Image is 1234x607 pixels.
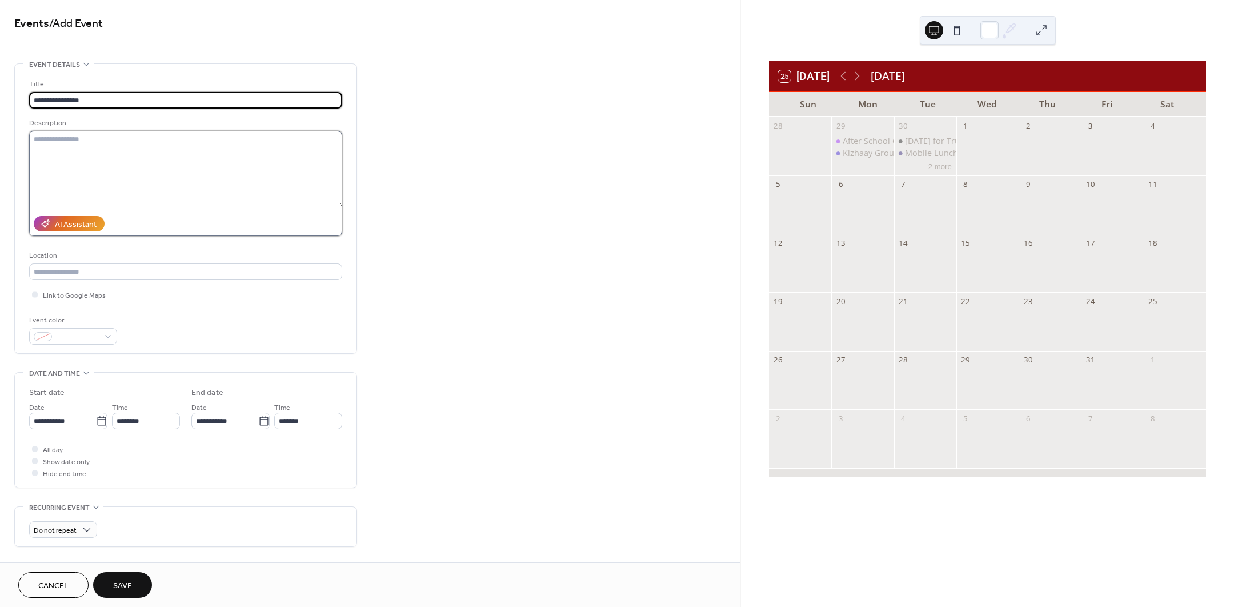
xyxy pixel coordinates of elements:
span: Date and time [29,368,80,380]
div: After School Group [843,135,917,147]
div: AI Assistant [55,219,97,231]
div: Wed [957,92,1017,117]
span: Do not repeat [34,524,77,537]
span: Recurring event [29,502,90,514]
div: Sun [778,92,838,117]
div: 25 [1148,297,1158,307]
div: 13 [835,238,846,248]
div: Location [29,250,340,262]
div: 5 [960,413,971,424]
div: 21 [898,297,908,307]
div: Description [29,117,340,129]
div: [DATE] for Truth & Reconciliation [905,135,1033,147]
div: After School Group [831,135,894,147]
div: 22 [960,297,971,307]
div: 29 [835,121,846,131]
span: Date [191,402,207,414]
button: 2 more [924,160,956,171]
div: Tue [898,92,957,117]
div: 1 [1148,355,1158,365]
div: 27 [835,355,846,365]
div: National Day for Truth & Reconciliation [894,135,956,147]
div: 1 [960,121,971,131]
span: Time [112,402,128,414]
button: Save [93,572,152,598]
div: 8 [960,179,971,190]
div: 2 [1023,121,1033,131]
div: 6 [1023,413,1033,424]
button: Cancel [18,572,89,598]
div: Kizhaay Group [843,147,899,159]
span: Show date only [43,456,90,468]
div: Thu [1017,92,1077,117]
span: Save [113,580,132,592]
div: Event color [29,314,115,326]
span: / Add Event [49,13,103,35]
span: Event details [29,59,80,71]
div: Title [29,78,340,90]
div: Sat [1137,92,1197,117]
div: 24 [1085,297,1096,307]
div: 30 [1023,355,1033,365]
div: 23 [1023,297,1033,307]
button: 25[DATE] [774,67,834,86]
div: 3 [835,413,846,424]
div: 2 [773,413,783,424]
div: 31 [1085,355,1096,365]
div: Mon [838,92,898,117]
div: Kizhaay Group [831,147,894,159]
span: Event image [29,561,74,573]
div: 20 [835,297,846,307]
div: Fri [1077,92,1137,117]
div: 30 [898,121,908,131]
div: 28 [773,121,783,131]
button: AI Assistant [34,216,105,231]
div: 26 [773,355,783,365]
div: 19 [773,297,783,307]
div: 18 [1148,238,1158,248]
span: Date [29,402,45,414]
div: 8 [1148,413,1158,424]
div: 6 [835,179,846,190]
div: End date [191,387,223,399]
div: 7 [898,179,908,190]
span: Hide end time [43,468,86,480]
span: All day [43,444,63,456]
div: 29 [960,355,971,365]
span: Cancel [38,580,69,592]
div: Mobile Lunch Program [894,147,956,159]
div: 11 [1148,179,1158,190]
div: Mobile Lunch Program [905,147,994,159]
div: [DATE] [871,68,905,85]
div: 3 [1085,121,1096,131]
div: 5 [773,179,783,190]
div: 14 [898,238,908,248]
div: 16 [1023,238,1033,248]
div: 4 [898,413,908,424]
a: Events [14,13,49,35]
div: 15 [960,238,971,248]
span: Time [274,402,290,414]
div: 12 [773,238,783,248]
div: 7 [1085,413,1096,424]
span: Link to Google Maps [43,290,106,302]
div: 17 [1085,238,1096,248]
div: 9 [1023,179,1033,190]
div: 4 [1148,121,1158,131]
div: 28 [898,355,908,365]
div: Start date [29,387,65,399]
div: 10 [1085,179,1096,190]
